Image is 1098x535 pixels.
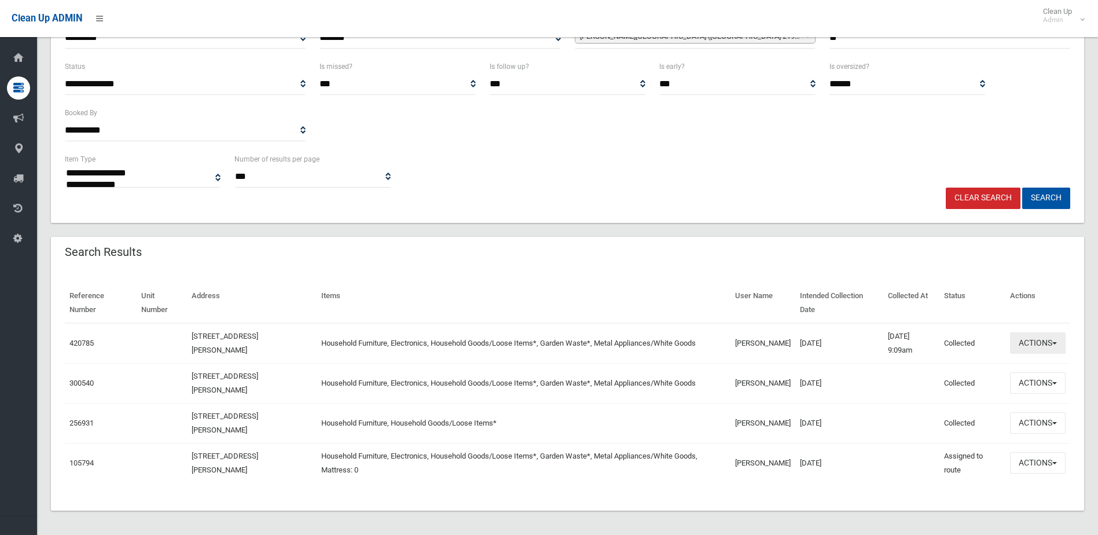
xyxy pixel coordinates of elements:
[51,241,156,263] header: Search Results
[192,452,258,474] a: [STREET_ADDRESS][PERSON_NAME]
[730,323,795,364] td: [PERSON_NAME]
[1010,452,1066,474] button: Actions
[1043,16,1072,24] small: Admin
[317,323,730,364] td: Household Furniture, Electronics, Household Goods/Loose Items*, Garden Waste*, Metal Appliances/W...
[939,283,1005,323] th: Status
[939,323,1005,364] td: Collected
[317,443,730,483] td: Household Furniture, Electronics, Household Goods/Loose Items*, Garden Waste*, Metal Appliances/W...
[1010,412,1066,434] button: Actions
[795,283,883,323] th: Intended Collection Date
[65,283,137,323] th: Reference Number
[137,283,187,323] th: Unit Number
[234,153,320,166] label: Number of results per page
[795,323,883,364] td: [DATE]
[192,332,258,354] a: [STREET_ADDRESS][PERSON_NAME]
[69,339,94,347] a: 420785
[65,153,96,166] label: Item Type
[939,363,1005,403] td: Collected
[192,412,258,434] a: [STREET_ADDRESS][PERSON_NAME]
[69,419,94,427] a: 256931
[69,459,94,467] a: 105794
[730,283,795,323] th: User Name
[939,403,1005,443] td: Collected
[12,13,82,24] span: Clean Up ADMIN
[946,188,1020,209] a: Clear Search
[490,60,529,73] label: Is follow up?
[829,60,869,73] label: Is oversized?
[883,283,939,323] th: Collected At
[939,443,1005,483] td: Assigned to route
[795,443,883,483] td: [DATE]
[65,60,85,73] label: Status
[1022,188,1070,209] button: Search
[192,372,258,394] a: [STREET_ADDRESS][PERSON_NAME]
[317,363,730,403] td: Household Furniture, Electronics, Household Goods/Loose Items*, Garden Waste*, Metal Appliances/W...
[65,107,97,119] label: Booked By
[730,403,795,443] td: [PERSON_NAME]
[1010,372,1066,394] button: Actions
[69,379,94,387] a: 300540
[795,403,883,443] td: [DATE]
[730,443,795,483] td: [PERSON_NAME]
[317,403,730,443] td: Household Furniture, Household Goods/Loose Items*
[320,60,352,73] label: Is missed?
[1005,283,1070,323] th: Actions
[317,283,730,323] th: Items
[659,60,685,73] label: Is early?
[187,283,317,323] th: Address
[795,363,883,403] td: [DATE]
[1037,7,1084,24] span: Clean Up
[730,363,795,403] td: [PERSON_NAME]
[1010,332,1066,354] button: Actions
[883,323,939,364] td: [DATE] 9:09am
